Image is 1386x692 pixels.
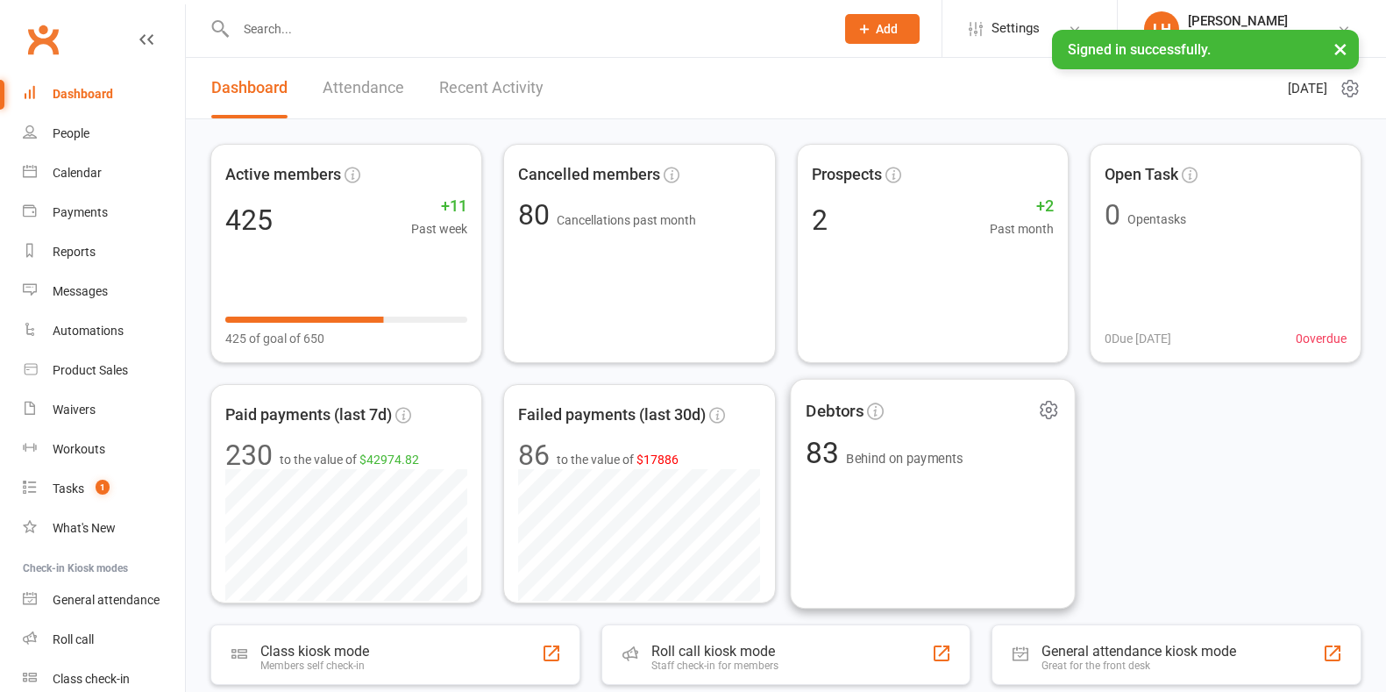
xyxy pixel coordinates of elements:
span: Active members [225,162,341,188]
a: Clubworx [21,18,65,61]
span: to the value of [557,450,679,469]
div: 230 [225,441,273,469]
div: Jummps Parkwood Pty Ltd [1188,29,1337,45]
div: Roll call kiosk mode [651,643,778,660]
div: Calendar [53,166,102,180]
span: Behind on payments [846,452,963,467]
span: Prospects [812,162,882,188]
div: [PERSON_NAME] [1188,13,1337,29]
a: Messages [23,272,185,311]
a: Product Sales [23,351,185,390]
div: Staff check-in for members [651,660,778,672]
div: Roll call [53,632,94,646]
div: Waivers [53,403,96,417]
span: 80 [518,198,557,232]
div: Class check-in [53,672,130,686]
a: General attendance kiosk mode [23,581,185,620]
a: People [23,114,185,153]
span: Open Task [1105,162,1178,188]
a: Dashboard [23,75,185,114]
div: People [53,126,89,140]
a: What's New [23,509,185,548]
span: Debtors [806,397,864,424]
div: Members self check-in [260,660,369,672]
a: Roll call [23,620,185,660]
span: Past week [411,219,467,239]
span: to the value of [280,450,419,469]
span: $42974.82 [359,453,419,467]
span: Signed in successfully. [1068,41,1211,58]
span: Open tasks [1127,212,1186,226]
span: 0 overdue [1296,329,1347,348]
input: Search... [231,17,822,41]
span: 425 of goal of 650 [225,329,324,348]
a: Waivers [23,390,185,430]
span: 83 [806,436,846,471]
div: General attendance [53,593,160,607]
div: Product Sales [53,363,128,377]
div: General attendance kiosk mode [1041,643,1236,660]
div: Automations [53,324,124,338]
span: 1 [96,480,110,495]
a: Attendance [323,58,404,118]
a: Dashboard [211,58,288,118]
div: Reports [53,245,96,259]
div: Payments [53,205,108,219]
div: LH [1144,11,1179,46]
a: Workouts [23,430,185,469]
span: 0 Due [DATE] [1105,329,1171,348]
div: 2 [812,206,828,234]
div: Messages [53,284,108,298]
button: Add [845,14,920,44]
span: [DATE] [1288,78,1327,99]
a: Calendar [23,153,185,193]
span: $17886 [636,453,679,467]
div: Workouts [53,442,105,456]
a: Tasks 1 [23,469,185,509]
span: +11 [411,194,467,219]
span: Failed payments (last 30d) [518,403,706,428]
a: Automations [23,311,185,351]
a: Recent Activity [439,58,544,118]
span: Add [876,22,898,36]
div: Great for the front desk [1041,660,1236,672]
div: Tasks [53,482,84,496]
div: Class kiosk mode [260,643,369,660]
div: 425 [225,206,273,234]
button: × [1325,30,1356,68]
div: 86 [518,441,550,469]
div: Dashboard [53,87,113,101]
a: Payments [23,193,185,232]
a: Reports [23,232,185,272]
span: Paid payments (last 7d) [225,403,392,428]
span: Cancellations past month [557,213,696,227]
div: What's New [53,521,116,535]
span: Settings [992,9,1040,48]
span: +2 [990,194,1054,219]
div: 0 [1105,201,1120,229]
span: Past month [990,219,1054,239]
span: Cancelled members [518,162,660,188]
